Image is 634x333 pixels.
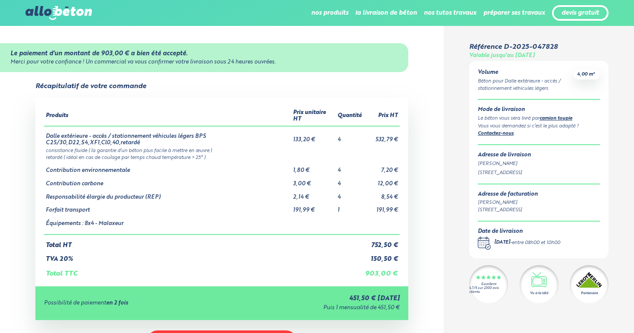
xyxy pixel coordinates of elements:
li: nos produits [311,3,348,23]
th: Prix unitaire HT [291,106,336,126]
td: Contribution environnementale [44,161,291,174]
span: 4,00 m³ [577,71,595,78]
td: 1,80 € [291,161,336,174]
div: Date de livraison [478,228,560,235]
div: Référence D-2025-047828 [469,43,558,51]
div: Adresse de livraison [478,152,600,159]
div: Valable jusqu'au [DATE] [469,53,535,59]
td: 903,00 € [363,263,400,278]
div: [PERSON_NAME] [478,160,600,168]
td: 150,50 € [363,249,400,263]
td: Responsabilité élargie du producteur (REP) [44,187,291,201]
td: 532,79 € [363,126,400,146]
td: TVA 20% [44,249,363,263]
div: entre 08h00 et 10h00 [512,239,560,247]
div: Récapitulatif de votre commande [35,82,146,90]
strong: Le paiement d'un montant de 903,00 € a bien été accepté. [10,51,188,57]
div: Adresse de facturation [478,191,538,198]
td: 133,20 € [291,126,336,146]
div: 4.7/5 sur 2300 avis clients [469,286,508,294]
td: Forfait transport [44,200,291,214]
div: Béton pour Dalle extérieure - accès / stationnement véhicules légers [478,78,574,92]
div: 451,50 € [DATE] [230,295,400,302]
td: 12,00 € [363,174,400,187]
th: Prix HT [363,106,400,126]
div: Vous vous demandez si c’est le plus adapté ? . [478,123,600,138]
a: camion toupie [539,116,572,121]
iframe: Help widget launcher [557,299,625,323]
td: 4 [336,174,363,187]
td: 4 [336,187,363,201]
div: - [494,239,560,247]
li: préparer ses travaux [483,3,545,23]
div: Vu à la télé [530,291,548,296]
td: 752,50 € [363,235,400,249]
th: Produits [44,106,291,126]
div: [STREET_ADDRESS] [478,206,538,214]
strong: en 2 fois [106,300,128,306]
td: 2,14 € [291,187,336,201]
div: [STREET_ADDRESS] [478,169,600,177]
td: 4 [336,161,363,174]
div: Merci pour votre confiance ! Un commercial va vous confirmer votre livraison sous 24 heures ouvrées. [10,59,398,66]
td: 191,99 € [363,200,400,214]
td: Total TTC [44,263,363,278]
div: Le béton vous sera livré par [478,115,600,123]
td: Total HT [44,235,363,249]
td: 3,00 € [291,174,336,187]
div: Possibilité de paiement [44,300,230,307]
td: 1 [336,200,363,214]
td: 8,54 € [363,187,400,201]
td: Équipements : 8x4 - Malaxeur [44,214,291,235]
li: nos tutos travaux [424,3,476,23]
div: [DATE] [494,239,510,247]
div: [PERSON_NAME] [478,199,538,206]
td: Dalle extérieure - accès / stationnement véhicules légers BPS C25/30,D22,S4,XF1,Cl0,40,retardé [44,126,291,146]
div: Excellent [481,282,496,286]
td: 4 [336,126,363,146]
div: Mode de livraison [478,107,600,113]
div: Puis 1 mensualité de 451,50 € [230,305,400,311]
a: devis gratuit [561,10,599,17]
li: la livraison de béton [355,3,417,23]
div: Volume [478,70,574,76]
td: retardé ( idéal en cas de coulage par temps chaud température > 25° ) [44,153,400,161]
div: Partenaire [581,291,598,296]
td: Contribution carbone [44,174,291,187]
a: Contactez-nous [478,131,514,136]
td: 191,99 € [291,200,336,214]
img: allobéton [25,6,92,20]
td: 7,20 € [363,161,400,174]
th: Quantité [336,106,363,126]
td: consistance fluide ( la garantie d’un béton plus facile à mettre en œuvre ) [44,146,400,154]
